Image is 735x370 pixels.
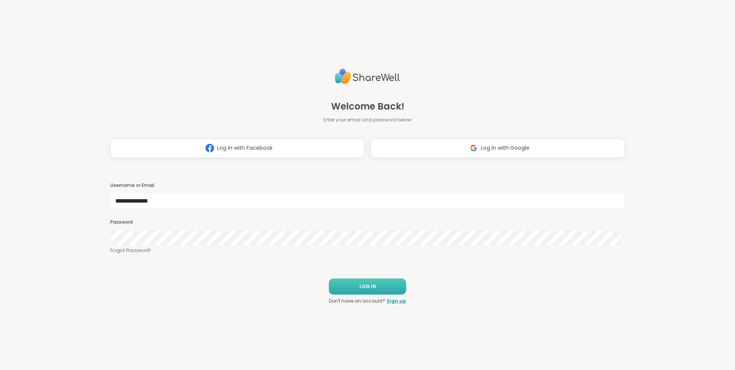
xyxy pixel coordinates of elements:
[329,278,406,295] button: LOG IN
[329,298,385,305] span: Don't have an account?
[110,182,625,189] h3: Username or Email
[110,247,625,254] a: Forgot Password?
[466,141,481,155] img: ShareWell Logomark
[323,116,412,123] span: Enter your email and password below
[217,144,273,152] span: Log in with Facebook
[335,65,400,87] img: ShareWell Logo
[387,298,406,305] a: Sign up
[371,139,625,158] button: Log in with Google
[203,141,217,155] img: ShareWell Logomark
[331,100,404,113] span: Welcome Back!
[110,219,625,226] h3: Password
[110,139,364,158] button: Log in with Facebook
[359,283,376,290] span: LOG IN
[481,144,529,152] span: Log in with Google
